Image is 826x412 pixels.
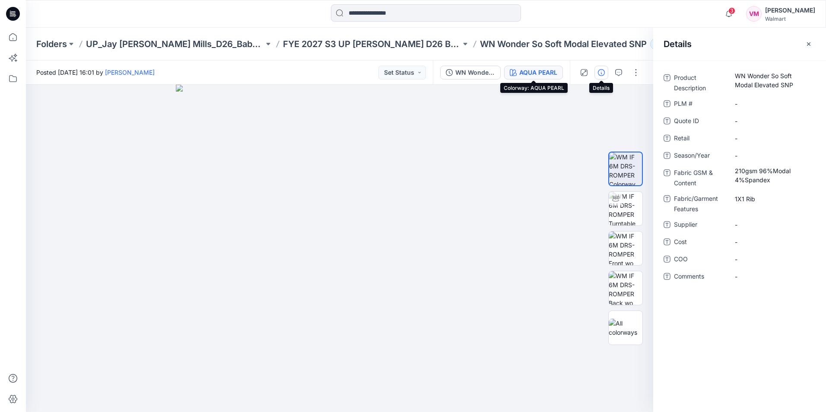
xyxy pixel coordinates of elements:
span: - [735,255,810,264]
span: 3 [728,7,735,14]
img: eyJhbGciOiJIUzI1NiIsImtpZCI6IjAiLCJzbHQiOiJzZXMiLCJ0eXAiOiJKV1QifQ.eyJkYXRhIjp7InR5cGUiOiJzdG9yYW... [176,85,503,412]
span: WN Wonder So Soft Modal Elevated SNP [735,71,810,89]
span: - [735,238,810,247]
button: Details [594,66,608,79]
img: All colorways [609,319,642,337]
span: COO [674,254,726,266]
span: Product Description [674,73,726,93]
img: WM IF 6M DRS-ROMPER Turntable with Avatar [609,192,642,225]
span: Posted [DATE] 16:01 by [36,68,155,77]
span: Quote ID [674,116,726,128]
img: WM IF 6M DRS-ROMPER Back wo Avatar [609,271,642,305]
a: UP_Jay [PERSON_NAME] Mills_D26_Baby Boy [86,38,264,50]
span: Fabric/Garment Features [674,193,726,214]
span: - [735,151,810,160]
h2: Details [664,39,692,49]
span: - [735,272,810,281]
span: - [735,99,810,108]
button: 30 [650,38,679,50]
span: PLM # [674,98,726,111]
p: WN Wonder So Soft Modal Elevated SNP [480,38,647,50]
a: [PERSON_NAME] [105,69,155,76]
button: WN Wonder So Soft Modal Elevated SNP [440,66,501,79]
img: WM IF 6M DRS-ROMPER Front wo Avatar [609,231,642,265]
span: - [735,134,810,143]
div: Walmart [765,16,815,22]
span: 1X1 Rib [735,194,810,203]
span: Comments [674,271,726,283]
div: WN Wonder So Soft Modal Elevated SNP [455,68,495,77]
div: VM [746,6,762,22]
span: Supplier [674,219,726,231]
span: Season/Year [674,150,726,162]
div: [PERSON_NAME] [765,5,815,16]
img: WM IF 6M DRS-ROMPER Colorway wo Avatar [609,152,642,185]
span: - [735,117,810,126]
span: 210gsm 96%Modal 4%Spandex [735,166,810,184]
a: Folders [36,38,67,50]
span: - [735,220,810,229]
button: AQUA PEARL [504,66,563,79]
a: FYE 2027 S3 UP [PERSON_NAME] D26 Baby Boy [283,38,461,50]
span: Fabric GSM & Content [674,168,726,188]
div: AQUA PEARL [519,68,557,77]
span: Cost [674,237,726,249]
span: Retail [674,133,726,145]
